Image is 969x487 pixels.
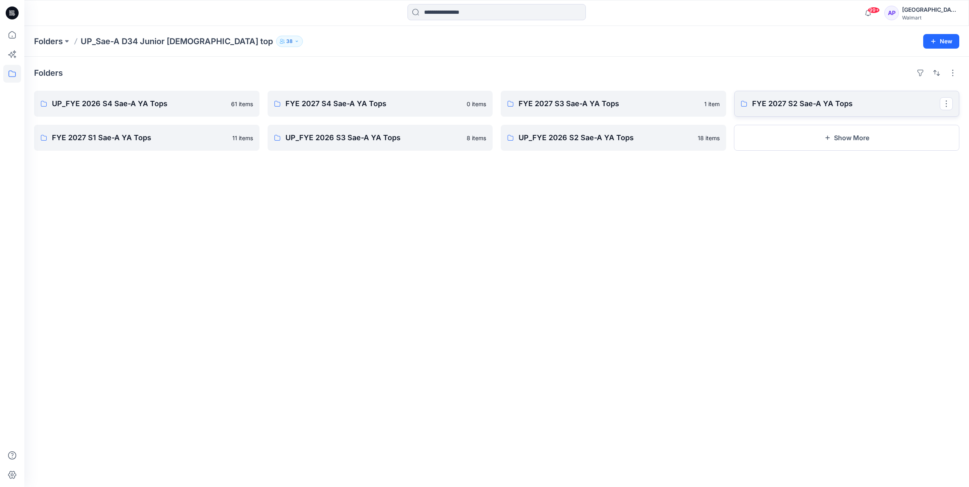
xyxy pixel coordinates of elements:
a: UP_FYE 2026 S3 Sae-A YA Tops8 items [268,125,493,151]
p: UP_FYE 2026 S3 Sae-A YA Tops [285,132,462,143]
div: AP [884,6,899,20]
p: 38 [286,37,293,46]
p: FYE 2027 S3 Sae-A YA Tops [519,98,699,109]
div: [GEOGRAPHIC_DATA] [902,5,959,15]
button: New [923,34,959,49]
h4: Folders [34,68,63,78]
a: UP_FYE 2026 S2 Sae-A YA Tops18 items [501,125,726,151]
a: UP_FYE 2026 S4 Sae-A YA Tops61 items [34,91,259,117]
a: FYE 2027 S3 Sae-A YA Tops1 item [501,91,726,117]
a: FYE 2027 S4 Sae-A YA Tops0 items [268,91,493,117]
p: UP_Sae-A D34 Junior [DEMOGRAPHIC_DATA] top [81,36,273,47]
span: 99+ [868,7,880,13]
p: 8 items [467,134,486,142]
a: FYE 2027 S1 Sae-A YA Tops11 items [34,125,259,151]
button: Show More [734,125,960,151]
p: FYE 2027 S4 Sae-A YA Tops [285,98,462,109]
a: Folders [34,36,63,47]
p: UP_FYE 2026 S4 Sae-A YA Tops [52,98,226,109]
a: FYE 2027 S2 Sae-A YA Tops [734,91,960,117]
p: 1 item [704,100,720,108]
p: FYE 2027 S2 Sae-A YA Tops [752,98,940,109]
p: 11 items [232,134,253,142]
div: Walmart [902,15,959,21]
p: UP_FYE 2026 S2 Sae-A YA Tops [519,132,693,143]
p: 0 items [467,100,486,108]
p: 18 items [698,134,720,142]
button: 38 [276,36,303,47]
p: 61 items [231,100,253,108]
p: FYE 2027 S1 Sae-A YA Tops [52,132,227,143]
